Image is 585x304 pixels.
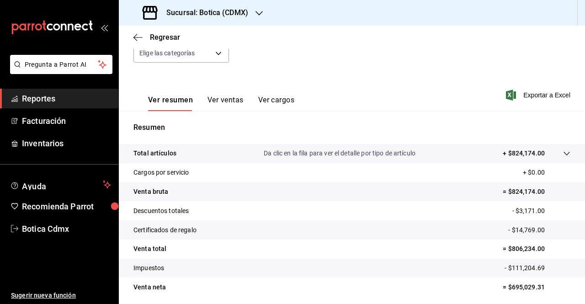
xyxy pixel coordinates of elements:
[133,149,176,158] p: Total artículos
[148,96,193,111] button: Ver resumen
[139,48,195,58] span: Elige las categorías
[6,66,112,76] a: Pregunta a Parrot AI
[508,90,570,101] button: Exportar a Excel
[505,263,570,273] p: - $111,204.69
[133,33,180,42] button: Regresar
[508,225,570,235] p: - $14,769.00
[133,283,166,292] p: Venta neta
[148,96,294,111] div: navigation tabs
[523,168,570,177] p: + $0.00
[503,283,570,292] p: = $695,029.31
[10,55,112,74] button: Pregunta a Parrot AI
[101,24,108,31] button: open_drawer_menu
[22,137,111,149] span: Inventarios
[133,206,189,216] p: Descuentos totales
[22,92,111,105] span: Reportes
[503,244,570,254] p: = $806,234.00
[22,223,111,235] span: Botica Cdmx
[503,187,570,197] p: = $824,174.00
[264,149,415,158] p: Da clic en la fila para ver el detalle por tipo de artículo
[512,206,570,216] p: - $3,171.00
[133,225,197,235] p: Certificados de regalo
[133,244,166,254] p: Venta total
[150,33,180,42] span: Regresar
[258,96,295,111] button: Ver cargos
[159,7,248,18] h3: Sucursal: Botica (CDMX)
[22,115,111,127] span: Facturación
[133,263,164,273] p: Impuestos
[133,168,189,177] p: Cargos por servicio
[11,291,111,300] span: Sugerir nueva función
[22,200,111,213] span: Recomienda Parrot
[503,149,545,158] p: + $824,174.00
[25,60,98,69] span: Pregunta a Parrot AI
[207,96,244,111] button: Ver ventas
[133,187,168,197] p: Venta bruta
[22,179,99,190] span: Ayuda
[133,122,570,133] p: Resumen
